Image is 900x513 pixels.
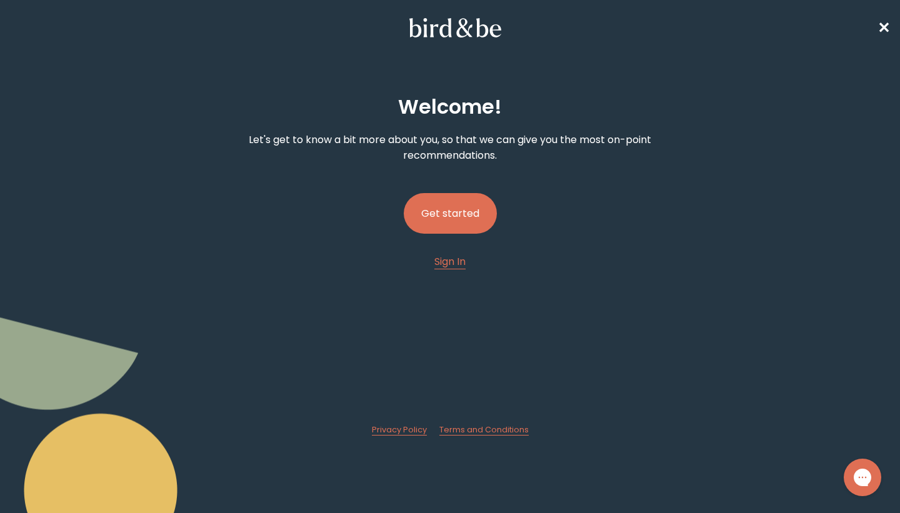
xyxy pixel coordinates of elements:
[372,424,427,436] a: Privacy Policy
[877,17,890,38] span: ✕
[837,454,887,501] iframe: Gorgias live chat messenger
[235,132,665,163] p: Let's get to know a bit more about you, so that we can give you the most on-point recommendations.
[877,17,890,39] a: ✕
[404,173,497,254] a: Get started
[434,254,466,269] a: Sign In
[439,424,529,436] a: Terms and Conditions
[439,424,529,435] span: Terms and Conditions
[372,424,427,435] span: Privacy Policy
[404,193,497,234] button: Get started
[398,92,502,122] h2: Welcome !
